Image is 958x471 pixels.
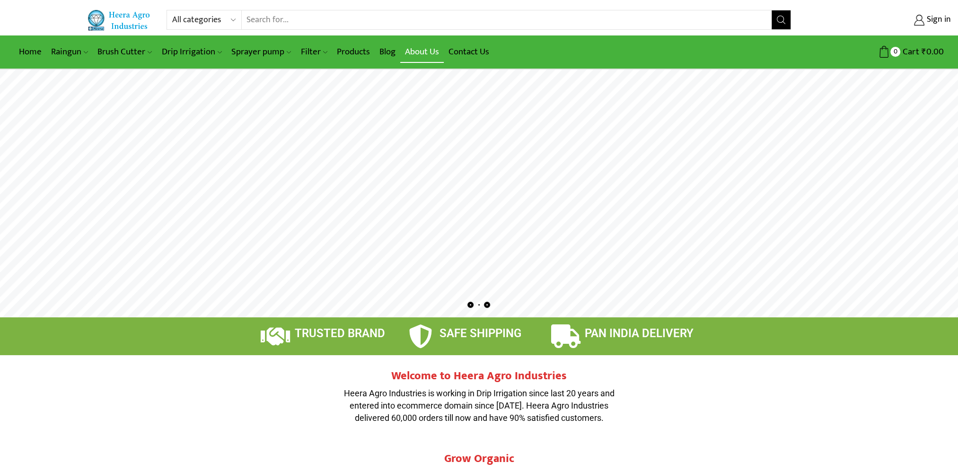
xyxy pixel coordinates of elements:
[337,387,621,424] p: Heera Agro Industries is working in Drip Irrigation since last 20 years and entered into ecommerc...
[800,43,944,61] a: 0 Cart ₹0.00
[922,44,926,59] span: ₹
[93,41,157,63] a: Brush Cutter
[900,45,919,58] span: Cart
[157,41,227,63] a: Drip Irrigation
[444,41,494,63] a: Contact Us
[444,449,514,468] span: Grow Organic
[242,10,772,29] input: Search for...
[805,11,951,28] a: Sign in
[46,41,93,63] a: Raingun
[296,41,332,63] a: Filter
[14,41,46,63] a: Home
[922,44,944,59] bdi: 0.00
[227,41,296,63] a: Sprayer pump
[585,327,694,340] span: PAN INDIA DELIVERY
[332,41,375,63] a: Products
[890,47,900,57] span: 0
[295,327,385,340] span: TRUSTED BRAND
[337,369,621,383] h2: Welcome to Heera Agro Industries
[924,14,951,26] span: Sign in
[439,327,521,340] span: SAFE SHIPPING
[375,41,400,63] a: Blog
[400,41,444,63] a: About Us
[772,10,791,29] button: Search button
